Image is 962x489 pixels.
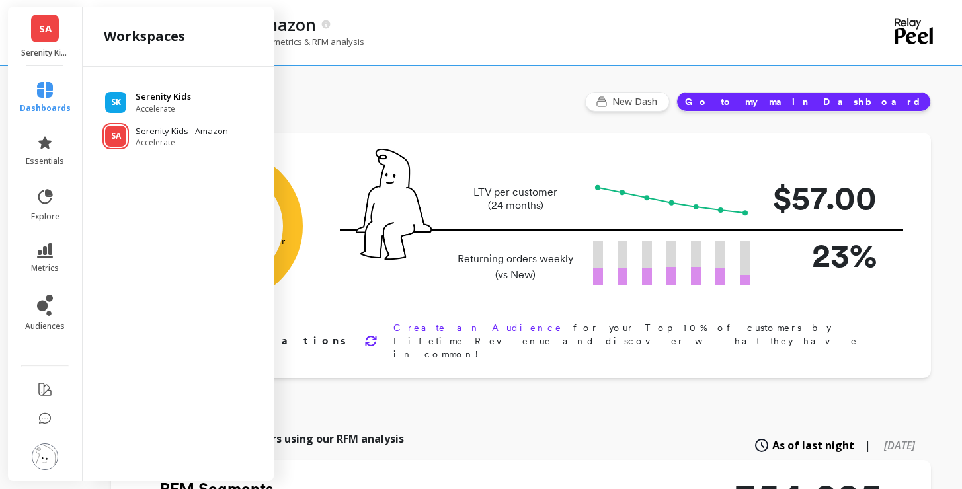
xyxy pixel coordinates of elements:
h2: workspaces [104,27,185,46]
span: SA [39,21,52,36]
a: Create an Audience [393,322,563,333]
span: audiences [25,321,65,332]
p: 23% [771,231,877,280]
span: Accelerate [136,104,191,114]
span: | [865,437,871,453]
span: SA [111,131,121,141]
span: New Dash [612,95,661,108]
span: [DATE] [884,438,915,453]
p: Serenity Kids [136,91,191,104]
span: essentials [26,156,64,167]
p: for your Top 10% of customers by Lifetime Revenue and discover what they have in common! [393,321,889,361]
img: profile picture [32,443,58,470]
button: New Dash [585,92,670,112]
span: explore [31,211,60,222]
span: Accelerate [136,137,228,148]
p: Serenity Kids - Amazon [21,48,69,58]
span: SK [111,97,121,108]
p: Serenity Kids - Amazon [136,125,228,138]
span: As of last night [772,437,854,453]
span: dashboards [20,103,71,114]
span: metrics [31,263,59,274]
img: pal seatted on line [356,149,432,260]
p: LTV per customer (24 months) [454,186,577,212]
p: Returning orders weekly (vs New) [454,251,577,283]
p: $57.00 [771,173,877,223]
button: Go to my main Dashboard [676,92,931,112]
